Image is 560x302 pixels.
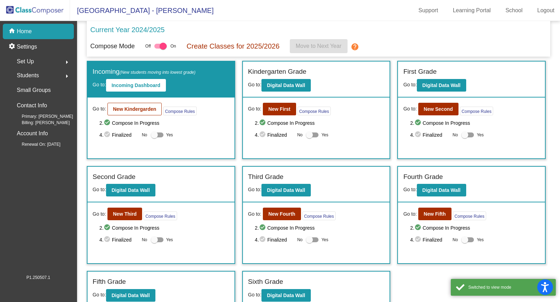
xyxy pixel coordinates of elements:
span: Go to: [93,210,106,218]
button: New Kindergarden [107,103,162,115]
span: 2. Compose In Progress [410,119,540,127]
span: Go to: [248,105,261,113]
span: Off [145,43,151,49]
span: Go to: [93,82,106,87]
span: Go to: [248,82,261,87]
mat-icon: check_circle [104,224,112,232]
label: Second Grade [93,172,136,182]
span: 2. Compose In Progress [99,119,229,127]
a: Support [413,5,444,16]
span: Yes [321,236,328,244]
button: New Second [418,103,458,115]
b: Digital Data Wall [422,82,461,88]
mat-icon: check_circle [259,131,267,139]
span: No [453,132,458,138]
span: Go to: [93,187,106,192]
span: Go to: [93,105,106,113]
b: New First [268,106,290,112]
span: No [297,237,302,243]
span: Set Up [17,57,34,66]
button: Move to Next Year [290,39,348,53]
span: 2. Compose In Progress [410,224,540,232]
button: Compose Rules [453,211,486,220]
span: Go to: [248,210,261,218]
b: New Second [424,106,453,112]
span: Go to: [248,292,261,297]
mat-icon: arrow_right [63,72,71,80]
span: 4. Finalized [99,236,138,244]
mat-icon: check_circle [259,119,267,127]
span: Primary: [PERSON_NAME] [10,113,73,120]
mat-icon: check_circle [259,224,267,232]
button: Digital Data Wall [417,184,466,196]
span: Go to: [93,292,106,297]
span: (New students moving into lowest grade) [120,70,196,75]
p: Create Classes for 2025/2026 [186,41,279,51]
span: 4. Finalized [255,236,294,244]
b: New Kindergarden [113,106,156,112]
span: Move to Next Year [296,43,342,49]
b: Digital Data Wall [267,82,305,88]
span: 2. Compose In Progress [99,224,229,232]
span: 2. Compose In Progress [255,224,384,232]
mat-icon: check_circle [104,119,112,127]
span: Go to: [248,187,261,192]
span: 4. Finalized [410,131,449,139]
mat-icon: check_circle [414,131,423,139]
span: No [297,132,302,138]
mat-icon: check_circle [414,119,423,127]
button: Digital Data Wall [261,289,311,302]
mat-icon: help [350,43,359,51]
button: New Fifth [418,208,451,220]
b: Digital Data Wall [112,187,150,193]
mat-icon: check_circle [104,131,112,139]
p: Compose Mode [90,42,135,51]
button: Compose Rules [163,107,196,115]
label: Fourth Grade [403,172,443,182]
label: Kindergarten Grade [248,67,307,77]
button: Digital Data Wall [261,184,311,196]
b: Digital Data Wall [112,293,150,298]
button: New Third [107,208,142,220]
button: Digital Data Wall [417,79,466,92]
label: Sixth Grade [248,277,283,287]
mat-icon: home [8,27,17,36]
a: Learning Portal [447,5,497,16]
span: On [170,43,176,49]
span: Go to: [403,105,416,113]
button: New First [263,103,296,115]
button: Compose Rules [302,211,336,220]
button: Compose Rules [297,107,331,115]
b: Digital Data Wall [267,293,305,298]
a: Logout [532,5,560,16]
span: Yes [477,236,484,244]
p: Contact Info [17,101,47,110]
button: Compose Rules [460,107,493,115]
span: Renewal On: [DATE] [10,141,60,148]
p: Settings [17,43,37,51]
span: 4. Finalized [410,236,449,244]
p: Current Year 2024/2025 [90,24,164,35]
div: Switched to view mode [468,284,551,290]
a: School [500,5,528,16]
span: Yes [166,131,173,139]
span: 4. Finalized [99,131,138,139]
label: Incoming [93,67,196,77]
p: Small Groups [17,85,51,95]
span: Yes [477,131,484,139]
span: Students [17,71,39,80]
span: Go to: [403,210,416,218]
button: Digital Data Wall [106,184,155,196]
b: Digital Data Wall [422,187,461,193]
button: Digital Data Wall [261,79,311,92]
button: Digital Data Wall [106,289,155,302]
span: Go to: [403,187,416,192]
span: 2. Compose In Progress [255,119,384,127]
button: Incoming Dashboard [106,79,166,92]
span: Yes [321,131,328,139]
span: Billing: [PERSON_NAME] [10,120,70,126]
mat-icon: settings [8,43,17,51]
mat-icon: check_circle [414,224,423,232]
label: Fifth Grade [93,277,126,287]
b: New Fourth [268,211,295,217]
